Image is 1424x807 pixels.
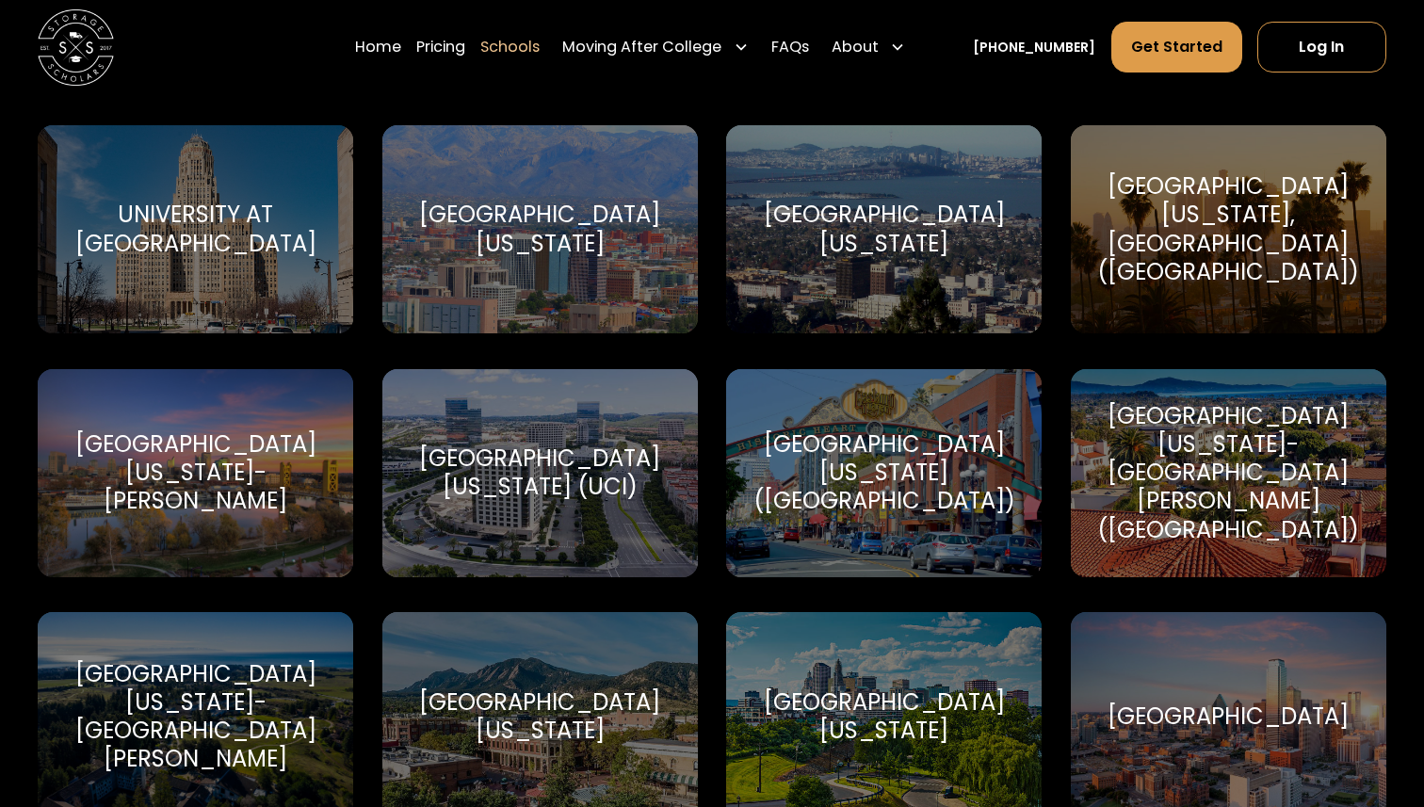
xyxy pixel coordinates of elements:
img: Storage Scholars main logo [38,9,114,86]
a: Get Started [1111,22,1242,73]
a: FAQs [771,21,809,73]
div: About [824,21,913,73]
div: [GEOGRAPHIC_DATA][US_STATE] [749,688,1019,745]
div: Moving After College [555,21,755,73]
a: Go to selected school [382,125,698,333]
div: [GEOGRAPHIC_DATA][US_STATE] (UCI) [405,444,675,501]
div: [GEOGRAPHIC_DATA][US_STATE] [749,201,1019,257]
div: [GEOGRAPHIC_DATA][US_STATE] [405,201,675,257]
div: About [832,36,879,58]
a: [PHONE_NUMBER] [973,38,1095,57]
a: Go to selected school [38,369,353,577]
a: Go to selected school [726,125,1042,333]
div: [GEOGRAPHIC_DATA][US_STATE]-[GEOGRAPHIC_DATA][PERSON_NAME] [60,660,331,774]
a: Go to selected school [726,369,1042,577]
a: Go to selected school [1071,369,1386,577]
a: Home [355,21,401,73]
a: Log In [1257,22,1386,73]
div: [GEOGRAPHIC_DATA][US_STATE]-[PERSON_NAME] [60,430,331,516]
div: [GEOGRAPHIC_DATA][US_STATE] ([GEOGRAPHIC_DATA]) [749,430,1019,516]
div: [GEOGRAPHIC_DATA] [1108,702,1349,731]
a: Pricing [416,21,465,73]
div: [GEOGRAPHIC_DATA][US_STATE] [405,688,675,745]
a: Go to selected school [1071,125,1386,333]
a: Schools [480,21,540,73]
div: [GEOGRAPHIC_DATA][US_STATE]-[GEOGRAPHIC_DATA][PERSON_NAME] ([GEOGRAPHIC_DATA]) [1093,402,1364,544]
a: Go to selected school [382,369,698,577]
div: Moving After College [562,36,721,58]
a: Go to selected school [38,125,353,333]
div: University at [GEOGRAPHIC_DATA] [60,201,331,257]
div: [GEOGRAPHIC_DATA][US_STATE], [GEOGRAPHIC_DATA] ([GEOGRAPHIC_DATA]) [1093,172,1364,286]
